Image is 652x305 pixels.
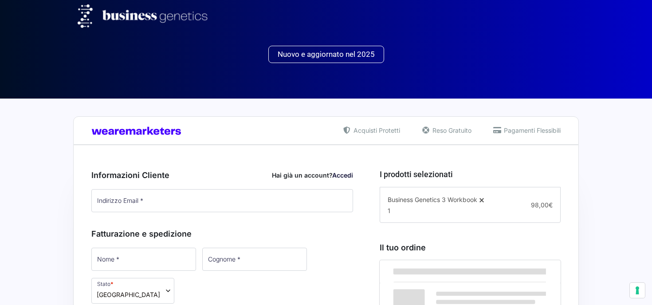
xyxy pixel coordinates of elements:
div: Hai già un account? [272,170,353,180]
input: Nome * [91,248,196,271]
span: Stato [91,278,174,304]
input: Cognome * [202,248,307,271]
span: 1 [388,207,390,214]
th: Subtotale [483,260,561,283]
th: Prodotto [380,260,484,283]
span: Acquisti Protetti [351,126,400,135]
h3: Il tuo ordine [380,242,561,254]
h3: Fatturazione e spedizione [91,228,353,240]
a: Accedi [332,171,353,179]
span: € [549,201,553,209]
button: Le tue preferenze relative al consenso per le tecnologie di tracciamento [630,283,645,298]
input: Indirizzo Email * [91,189,353,212]
a: Nuovo e aggiornato nel 2025 [268,46,384,63]
span: Business Genetics 3 Workbook [388,196,477,203]
span: Pagamenti Flessibili [502,126,561,135]
span: 98,00 [531,201,553,209]
span: Nuovo e aggiornato nel 2025 [278,51,375,58]
h3: I prodotti selezionati [380,168,561,180]
span: Reso Gratuito [430,126,471,135]
h3: Informazioni Cliente [91,169,353,181]
span: Italia [97,290,160,299]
